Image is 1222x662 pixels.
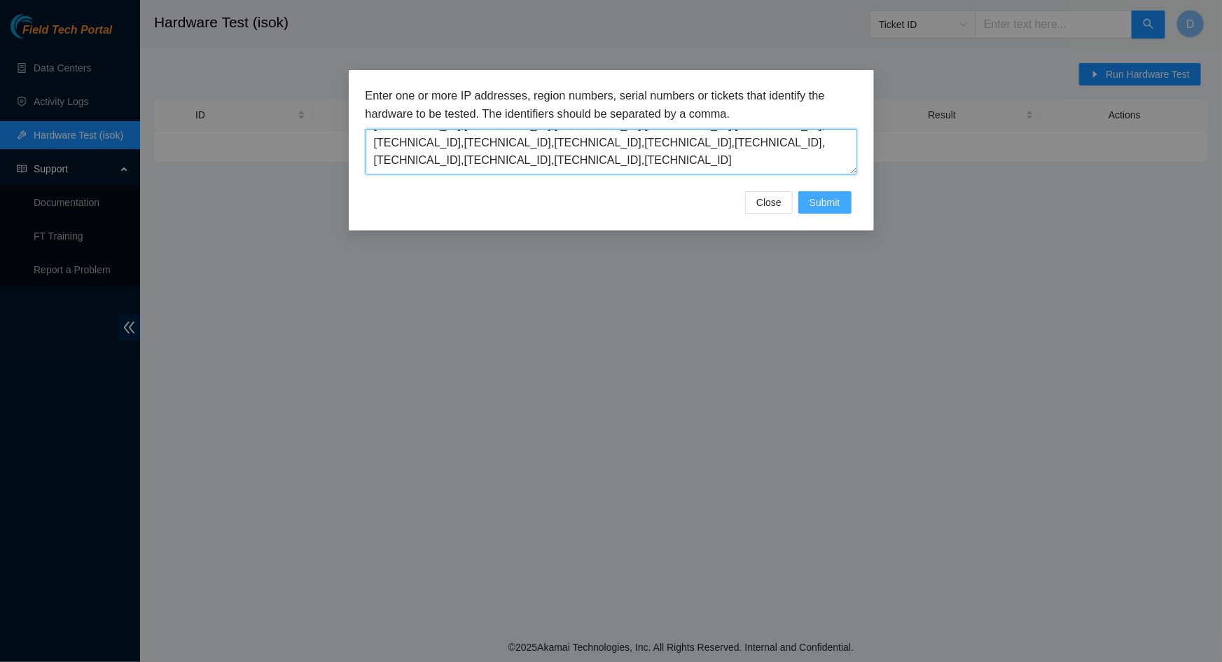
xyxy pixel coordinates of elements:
[366,129,857,174] textarea: [TECHNICAL_ID],[TECHNICAL_ID],[TECHNICAL_ID],[TECHNICAL_ID],[TECHNICAL_ID],[TECHNICAL_ID],[TECHNI...
[810,195,840,210] span: Submit
[756,195,782,210] span: Close
[798,191,852,214] button: Submit
[366,87,857,123] h3: Enter one or more IP addresses, region numbers, serial numbers or tickets that identify the hardw...
[745,191,793,214] button: Close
